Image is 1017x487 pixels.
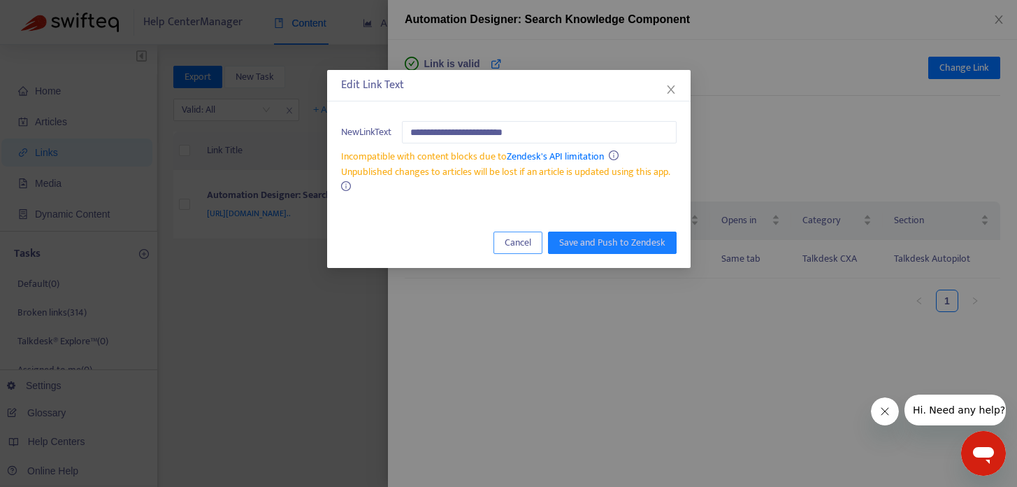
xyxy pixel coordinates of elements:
[341,77,677,94] div: Edit Link Text
[505,235,531,250] span: Cancel
[663,82,679,97] button: Close
[341,125,391,140] span: New Link Text
[493,232,542,254] button: Cancel
[904,395,1006,425] iframe: Message from company
[548,232,677,254] button: Save and Push to Zendesk
[609,150,619,160] span: info-circle
[341,148,604,164] span: Incompatible with content blocks due to
[961,431,1006,476] iframe: Button to launch messaging window
[507,148,604,164] a: Zendesk's API limitation
[341,181,351,191] span: info-circle
[665,84,677,95] span: close
[871,397,899,425] iframe: Close message
[341,164,670,180] span: Unpublished changes to articles will be lost if an article is updated using this app.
